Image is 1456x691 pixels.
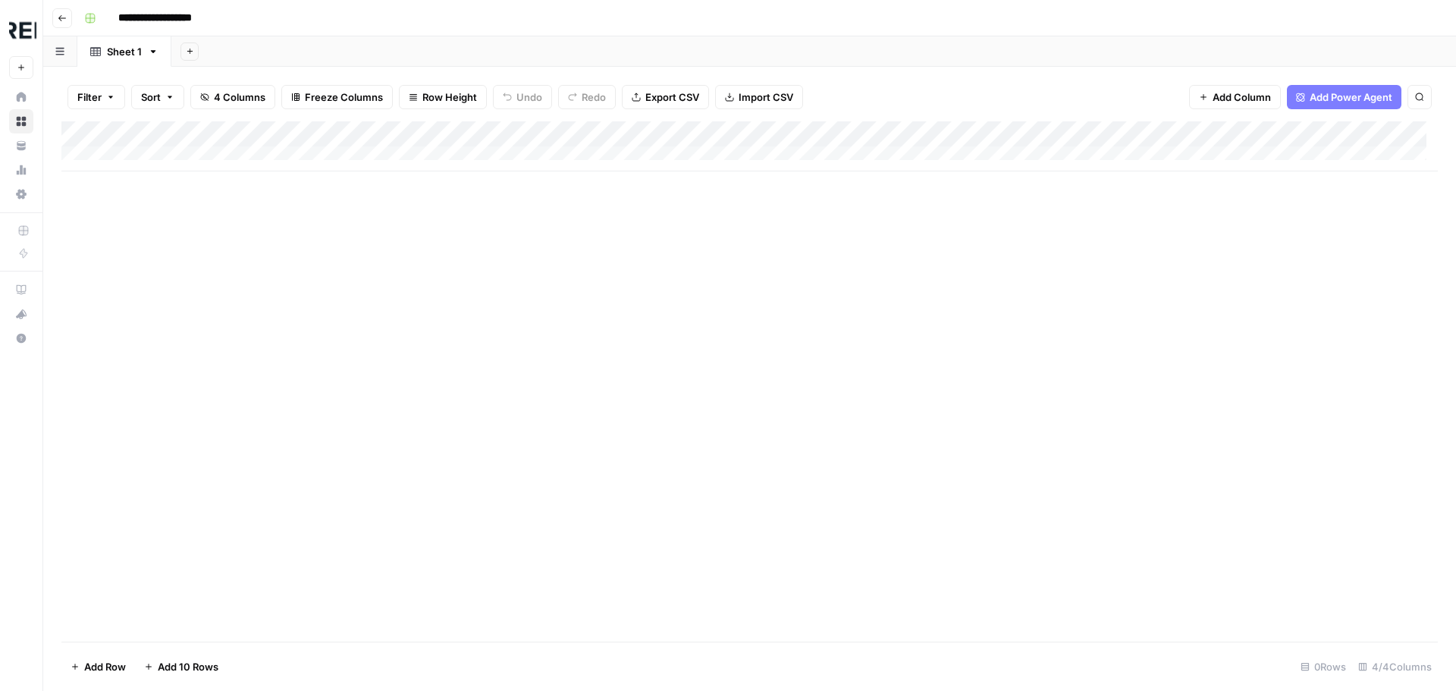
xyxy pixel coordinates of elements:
[131,85,184,109] button: Sort
[622,85,709,109] button: Export CSV
[84,659,126,674] span: Add Row
[61,655,135,679] button: Add Row
[305,90,383,105] span: Freeze Columns
[77,36,171,67] a: Sheet 1
[67,85,125,109] button: Filter
[9,302,33,326] button: What's new?
[9,109,33,133] a: Browse
[9,12,33,50] button: Workspace: Threepipe Reply
[493,85,552,109] button: Undo
[9,326,33,350] button: Help + Support
[9,158,33,182] a: Usage
[10,303,33,325] div: What's new?
[190,85,275,109] button: 4 Columns
[516,90,542,105] span: Undo
[107,44,142,59] div: Sheet 1
[715,85,803,109] button: Import CSV
[422,90,477,105] span: Row Height
[135,655,227,679] button: Add 10 Rows
[9,182,33,206] a: Settings
[9,278,33,302] a: AirOps Academy
[1213,90,1271,105] span: Add Column
[9,133,33,158] a: Your Data
[1189,85,1281,109] button: Add Column
[214,90,265,105] span: 4 Columns
[739,90,793,105] span: Import CSV
[141,90,161,105] span: Sort
[1294,655,1352,679] div: 0 Rows
[1310,90,1392,105] span: Add Power Agent
[9,17,36,45] img: Threepipe Reply Logo
[399,85,487,109] button: Row Height
[281,85,393,109] button: Freeze Columns
[1287,85,1401,109] button: Add Power Agent
[1352,655,1438,679] div: 4/4 Columns
[77,90,102,105] span: Filter
[582,90,606,105] span: Redo
[645,90,699,105] span: Export CSV
[558,85,616,109] button: Redo
[158,659,218,674] span: Add 10 Rows
[9,85,33,109] a: Home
